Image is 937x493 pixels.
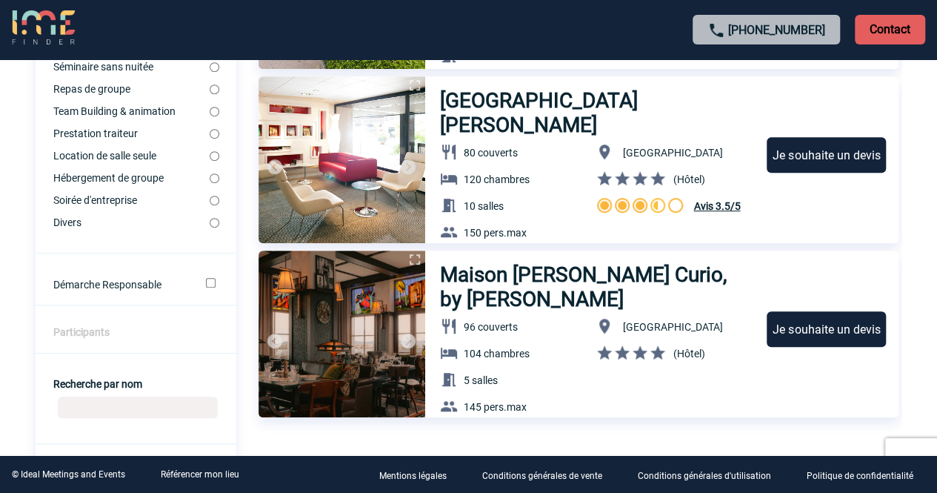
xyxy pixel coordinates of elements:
[53,61,210,73] label: Séminaire sans nuitée
[53,326,110,338] label: Participants
[596,143,613,161] img: baseline_location_on_white_24dp-b.png
[464,321,518,333] span: 96 couverts
[440,317,458,335] img: baseline_restaurant_white_24dp-b.png
[807,471,913,481] p: Politique de confidentialité
[728,23,825,37] a: [PHONE_NUMBER]
[464,348,530,360] span: 104 chambres
[206,278,216,288] input: Démarche Responsable
[53,194,210,206] label: Soirée d'entreprise
[53,105,210,117] label: Team Building & animation
[440,88,753,137] h3: [GEOGRAPHIC_DATA][PERSON_NAME]
[464,227,527,239] span: 150 pers.max
[464,147,518,159] span: 80 couverts
[470,468,626,482] a: Conditions générales de vente
[622,147,722,159] span: [GEOGRAPHIC_DATA]
[482,471,602,481] p: Conditions générales de vente
[440,344,458,362] img: baseline_hotel_white_24dp-b.png
[53,83,210,95] label: Repas de groupe
[795,468,937,482] a: Politique de confidentialité
[673,348,704,360] span: (Hôtel)
[638,471,771,481] p: Conditions générales d'utilisation
[622,321,722,333] span: [GEOGRAPHIC_DATA]
[673,173,704,185] span: (Hôtel)
[464,200,504,212] span: 10 salles
[53,150,210,162] label: Location de salle seule
[440,223,458,241] img: baseline_group_white_24dp-b.png
[693,200,740,212] span: Avis 3.5/5
[53,279,186,291] label: Démarche Responsable
[53,172,210,184] label: Hébergement de groupe
[464,401,527,413] span: 145 pers.max
[259,251,425,417] img: 2.jpg
[53,378,142,390] label: Recherche par nom
[12,469,125,480] div: © Ideal Meetings and Events
[367,468,470,482] a: Mentions légales
[464,173,530,185] span: 120 chambres
[53,216,210,228] label: Divers
[596,317,613,335] img: baseline_location_on_white_24dp-b.png
[161,469,239,480] a: Référencer mon lieu
[440,262,753,311] h3: Maison [PERSON_NAME] Curio, by [PERSON_NAME]
[440,371,458,388] img: baseline_meeting_room_white_24dp-b.png
[440,196,458,214] img: baseline_meeting_room_white_24dp-b.png
[855,15,925,44] p: Contact
[53,128,210,139] label: Prestation traiteur
[440,73,458,91] img: baseline_group_white_24dp-b.png
[767,137,886,173] div: Je souhaite un devis
[440,143,458,161] img: baseline_restaurant_white_24dp-b.png
[626,468,795,482] a: Conditions générales d'utilisation
[464,374,498,386] span: 5 salles
[440,170,458,188] img: baseline_hotel_white_24dp-b.png
[259,76,425,243] img: 1.jpg
[440,397,458,415] img: baseline_group_white_24dp-b.png
[379,471,447,481] p: Mentions légales
[464,50,498,62] span: 9 salles
[707,21,725,39] img: call-24-px.png
[767,311,886,347] div: Je souhaite un devis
